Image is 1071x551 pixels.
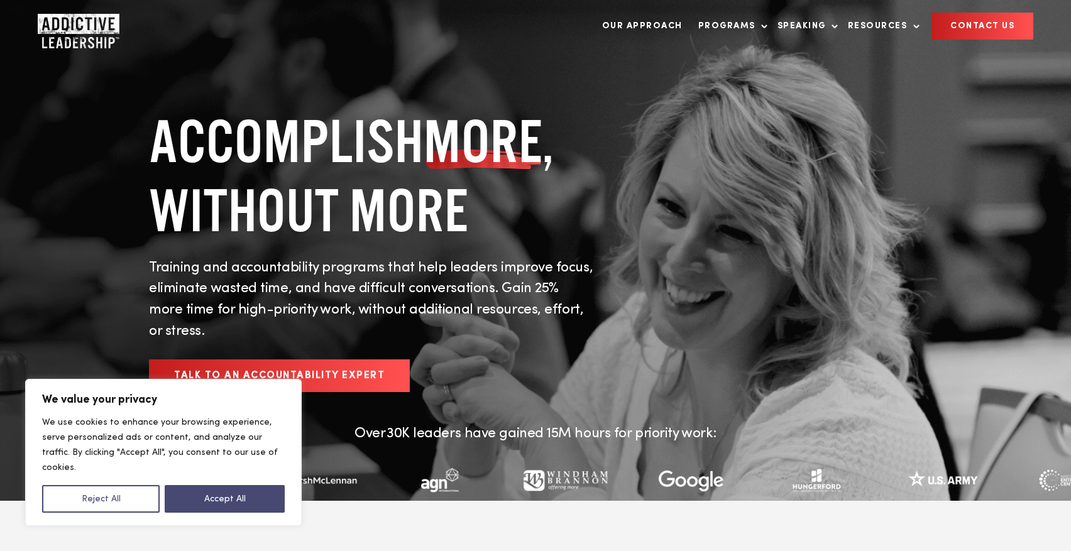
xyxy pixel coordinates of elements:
button: Reject All [42,485,160,513]
p: We value your privacy [42,392,285,407]
p: Training and accountability programs that help leaders improve focus, eliminate wasted time, and ... [149,258,595,342]
p: We use cookies to enhance your browsing experience, serve personalized ads or content, and analyz... [42,415,285,475]
a: Resources [842,13,920,39]
a: Talk to an Accountability Expert [149,359,410,392]
span: Talk to an Accountability Expert [174,371,385,381]
a: Home [38,14,113,39]
a: CONTACT US [931,13,1033,40]
div: We value your privacy [25,379,302,526]
h1: ACCOMPLISH , WITHOUT MORE [149,107,595,245]
a: Programs [692,13,768,39]
a: Our Approach [596,13,689,39]
span: MORE [424,107,542,176]
a: Speaking [771,13,838,39]
button: Accept All [165,485,285,513]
